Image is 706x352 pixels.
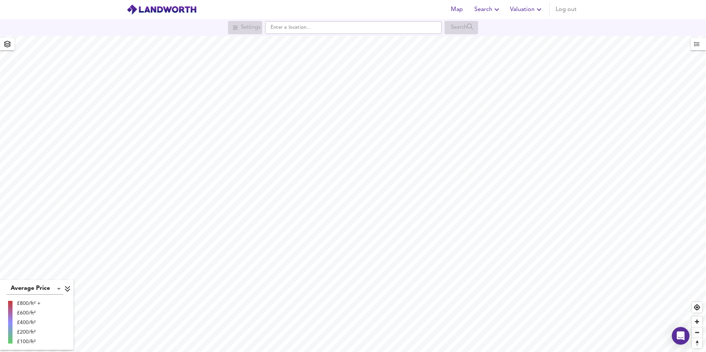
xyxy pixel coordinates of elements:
[228,21,262,34] div: Search for a location first or explore the map
[445,2,468,17] button: Map
[17,319,40,326] div: £400/ft²
[692,327,702,338] button: Zoom out
[17,300,40,307] div: £800/ft² +
[448,4,466,15] span: Map
[672,327,689,345] div: Open Intercom Messenger
[471,2,504,17] button: Search
[692,316,702,327] button: Zoom in
[692,302,702,313] button: Find my location
[692,338,702,348] button: Reset bearing to north
[7,283,63,295] div: Average Price
[17,328,40,336] div: £200/ft²
[445,21,478,34] div: Search for a location first or explore the map
[474,4,501,15] span: Search
[17,338,40,345] div: £100/ft²
[553,2,580,17] button: Log out
[556,4,577,15] span: Log out
[507,2,546,17] button: Valuation
[17,309,40,317] div: £600/ft²
[126,4,197,15] img: logo
[265,21,442,34] input: Enter a location...
[510,4,543,15] span: Valuation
